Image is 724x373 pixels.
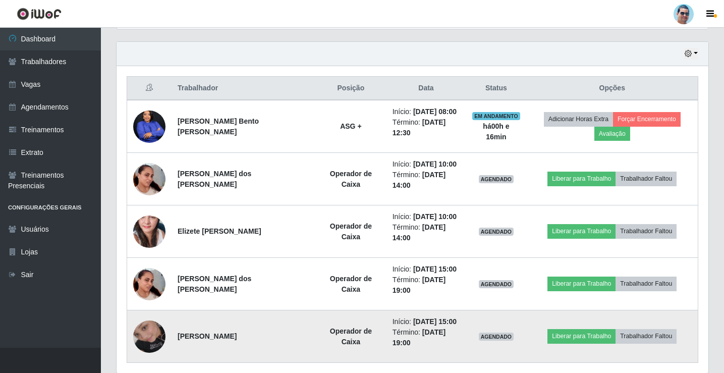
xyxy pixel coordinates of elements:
img: CoreUI Logo [17,8,62,20]
li: Início: [393,264,460,275]
button: Liberar para Trabalho [547,172,616,186]
strong: Operador de Caixa [330,170,372,188]
strong: Operador de Caixa [330,222,372,241]
th: Data [386,77,466,100]
strong: [PERSON_NAME] dos [PERSON_NAME] [178,170,251,188]
span: AGENDADO [479,280,514,288]
time: [DATE] 15:00 [413,317,457,326]
li: Início: [393,316,460,327]
button: Avaliação [594,127,630,141]
button: Liberar para Trabalho [547,224,616,238]
strong: há 00 h e 16 min [483,122,509,141]
li: Término: [393,275,460,296]
th: Trabalhador [172,77,315,100]
time: [DATE] 15:00 [413,265,457,273]
strong: Operador de Caixa [330,327,372,346]
th: Posição [315,77,386,100]
button: Trabalhador Faltou [616,172,677,186]
li: Término: [393,222,460,243]
li: Início: [393,211,460,222]
button: Forçar Encerramento [613,112,681,126]
strong: Operador de Caixa [330,275,372,293]
strong: ASG + [340,122,361,130]
span: EM ANDAMENTO [472,112,520,120]
button: Liberar para Trabalho [547,329,616,343]
button: Trabalhador Faltou [616,277,677,291]
button: Liberar para Trabalho [547,277,616,291]
span: AGENDADO [479,175,514,183]
li: Término: [393,170,460,191]
time: [DATE] 08:00 [413,108,457,116]
li: Término: [393,117,460,138]
strong: [PERSON_NAME] dos [PERSON_NAME] [178,275,251,293]
span: AGENDADO [479,333,514,341]
img: 1757719645917.jpeg [133,255,165,313]
img: 1741977061779.jpeg [133,106,165,146]
img: 1757719645917.jpeg [133,150,165,208]
time: [DATE] 10:00 [413,160,457,168]
li: Início: [393,106,460,117]
img: 1703538078729.jpeg [133,197,165,265]
button: Trabalhador Faltou [616,329,677,343]
button: Trabalhador Faltou [616,224,677,238]
li: Início: [393,159,460,170]
th: Status [466,77,526,100]
th: Opções [527,77,698,100]
strong: [PERSON_NAME] [178,332,237,340]
button: Adicionar Horas Extra [544,112,613,126]
li: Término: [393,327,460,348]
img: 1745793210220.jpeg [133,308,165,365]
strong: [PERSON_NAME] Bento [PERSON_NAME] [178,117,259,136]
span: AGENDADO [479,228,514,236]
time: [DATE] 10:00 [413,212,457,221]
strong: Elizete [PERSON_NAME] [178,227,261,235]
